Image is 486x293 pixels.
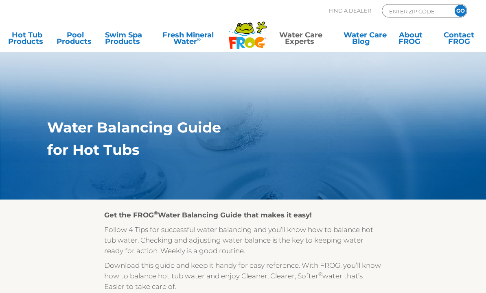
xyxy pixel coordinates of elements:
[329,4,371,17] p: Find A Dealer
[388,7,443,16] input: Zip Code Form
[440,32,478,48] a: ContactFROG
[392,32,429,48] a: AboutFROG
[318,271,322,277] sup: ®
[8,32,46,48] a: Hot TubProducts
[104,224,381,256] p: Follow 4 Tips for successful water balancing and you’ll know how to balance hot tub water. Checki...
[197,36,201,42] sup: ∞
[47,142,409,158] h1: for Hot Tubs
[105,32,142,48] a: Swim SpaProducts
[269,32,333,48] a: Water CareExperts
[154,210,158,216] sup: ®
[344,32,381,48] a: Water CareBlog
[47,119,409,136] h1: Water Balancing Guide
[104,260,381,292] p: Download this guide and keep it handy for easy reference. With FROG, you’ll know how to balance h...
[57,32,94,48] a: PoolProducts
[153,32,223,48] a: Fresh MineralWater∞
[104,211,312,219] strong: Get the FROG Water Balancing Guide that makes it easy!
[455,5,466,17] input: GO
